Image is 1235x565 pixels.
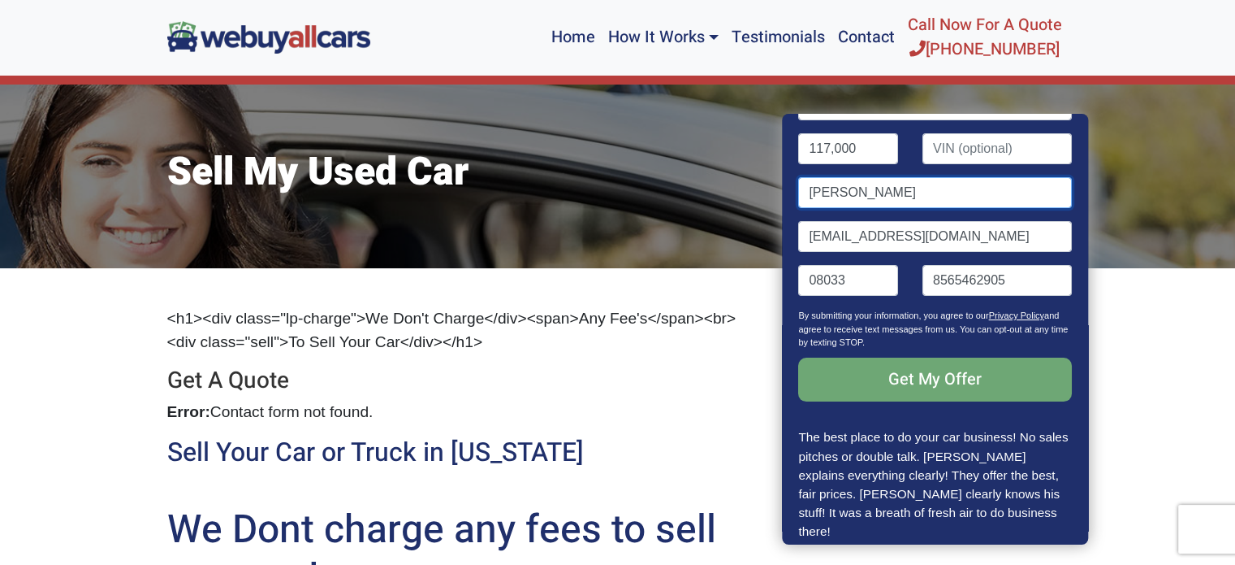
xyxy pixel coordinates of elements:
[725,7,831,68] a: Testimonials
[167,437,760,468] h2: Sell Your Car or Truck in [US_STATE]
[799,265,899,296] input: Zip code
[922,265,1072,296] input: Phone
[799,2,1072,428] form: Contact form
[167,401,760,424] p: Contact form not found.
[799,221,1072,252] input: Email
[167,21,370,53] img: We Buy All Cars in NJ logo
[601,7,724,68] a: How It Works
[799,358,1072,402] input: Get My Offer
[989,311,1044,320] a: Privacy Policy
[167,367,760,395] h3: Get A Quote
[799,177,1072,208] input: Name
[901,7,1069,68] a: Call Now For A Quote[PHONE_NUMBER]
[922,133,1072,164] input: VIN (optional)
[799,133,899,164] input: Mileage
[831,7,901,68] a: Contact
[167,403,210,420] strong: Error:
[167,307,760,354] p: <h1><div class="lp-charge">We Don't Charge</div><span>Any Fee's</span><br><div class="sell">To Se...
[167,150,760,197] h1: Sell My Used Car
[799,309,1072,358] p: By submitting your information, you agree to our and agree to receive text messages from us. You ...
[799,428,1072,540] p: The best place to do your car business! No sales pitches or double talk. [PERSON_NAME] explains e...
[545,7,601,68] a: Home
